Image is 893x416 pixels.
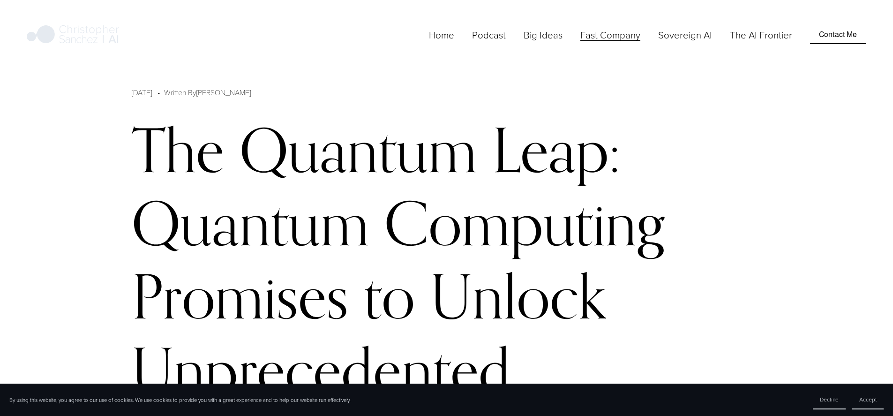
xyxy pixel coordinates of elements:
div: Quantum [132,186,369,259]
a: folder dropdown [524,27,563,43]
div: to [364,259,415,333]
div: The [132,113,224,186]
a: folder dropdown [580,27,640,43]
img: Christopher Sanchez | AI [27,23,119,47]
button: Decline [813,390,846,409]
div: Written By [164,87,251,98]
span: Fast Company [580,28,640,42]
div: Computing [384,186,665,259]
a: Home [429,27,454,43]
span: Accept [859,395,877,403]
div: Leap: [492,113,620,186]
div: Unlock [430,259,606,333]
span: Big Ideas [524,28,563,42]
a: [PERSON_NAME] [196,87,251,97]
div: Unprecedented [132,333,511,406]
p: By using this website, you agree to our use of cookies. We use cookies to provide you with a grea... [9,396,350,404]
div: Promises [132,259,348,333]
button: Accept [852,390,884,409]
a: The AI Frontier [730,27,792,43]
span: Decline [820,395,839,403]
a: Podcast [472,27,506,43]
div: Quantum [240,113,477,186]
span: [DATE] [132,87,152,97]
a: Sovereign AI [658,27,712,43]
a: Contact Me [810,26,866,44]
